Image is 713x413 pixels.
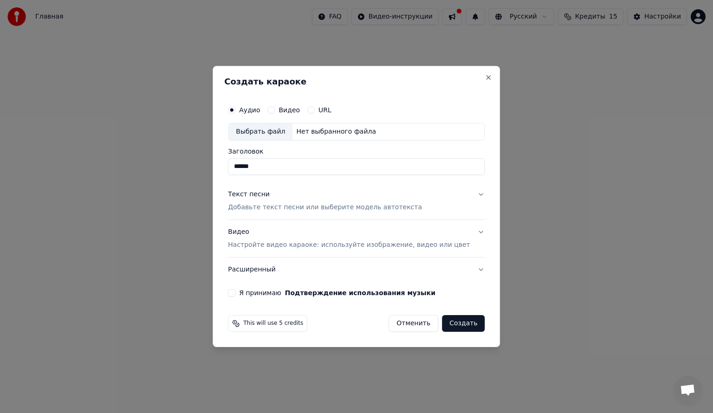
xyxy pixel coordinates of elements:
button: Текст песниДобавьте текст песни или выберите модель автотекста [228,182,485,219]
label: Аудио [239,107,260,113]
div: Выбрать файл [228,123,292,140]
p: Добавьте текст песни или выберите модель автотекста [228,203,422,212]
button: ВидеоНастройте видео караоке: используйте изображение, видео или цвет [228,220,485,257]
p: Настройте видео караоке: используйте изображение, видео или цвет [228,240,470,250]
button: Я принимаю [285,290,435,296]
label: Видео [279,107,300,113]
h2: Создать караоке [224,77,488,86]
label: Я принимаю [239,290,435,296]
div: Видео [228,227,470,250]
label: URL [318,107,331,113]
label: Заголовок [228,148,485,155]
span: This will use 5 credits [243,320,303,327]
button: Создать [442,315,485,332]
div: Текст песни [228,190,270,199]
button: Расширенный [228,258,485,282]
div: Нет выбранного файла [292,127,380,136]
button: Отменить [389,315,438,332]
